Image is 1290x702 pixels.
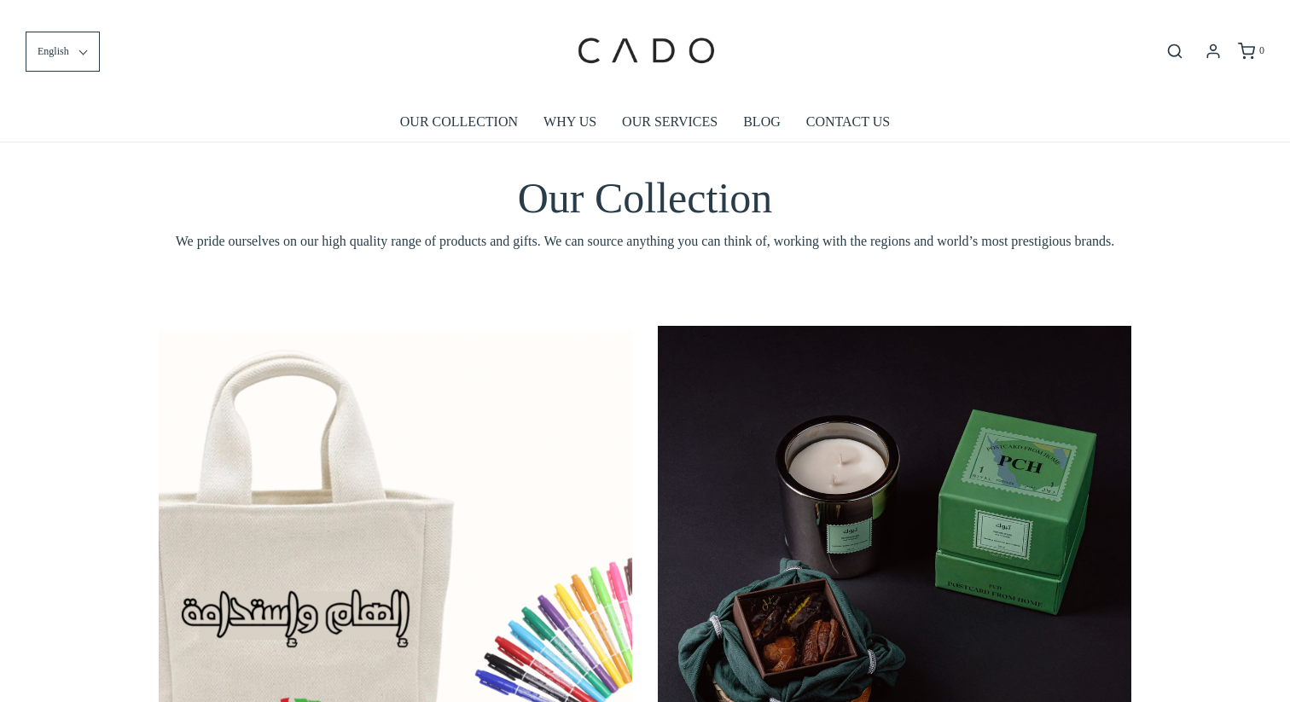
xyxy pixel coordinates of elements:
[400,102,518,142] a: OUR COLLECTION
[1159,42,1190,61] button: Open search bar
[518,174,773,222] span: Our Collection
[1236,43,1264,60] a: 0
[806,102,890,142] a: CONTACT US
[543,102,596,142] a: WHY US
[622,102,718,142] a: OUR SERVICES
[26,32,100,72] button: English
[572,13,718,90] img: cadogifting
[1259,44,1264,56] span: 0
[743,102,781,142] a: BLOG
[159,230,1131,252] span: We pride ourselves on our high quality range of products and gifts. We can source anything you ca...
[38,44,69,60] span: English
